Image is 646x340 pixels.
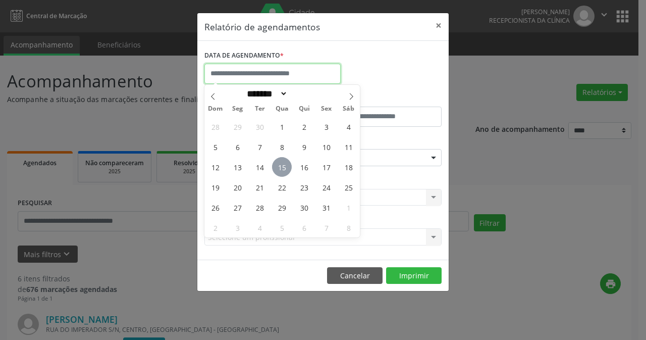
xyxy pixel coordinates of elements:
span: Qui [293,106,315,112]
span: Outubro 5, 2025 [205,137,225,157]
span: Outubro 28, 2025 [250,198,270,217]
span: Outubro 17, 2025 [316,157,336,177]
button: Imprimir [386,267,442,284]
button: Close [428,13,449,38]
span: Outubro 27, 2025 [228,198,247,217]
span: Outubro 8, 2025 [272,137,292,157]
span: Setembro 30, 2025 [250,117,270,136]
span: Novembro 7, 2025 [316,218,336,237]
span: Outubro 16, 2025 [294,157,314,177]
span: Sáb [338,106,360,112]
span: Outubro 15, 2025 [272,157,292,177]
select: Month [243,88,288,99]
span: Novembro 8, 2025 [339,218,358,237]
span: Outubro 9, 2025 [294,137,314,157]
span: Novembro 2, 2025 [205,218,225,237]
span: Outubro 20, 2025 [228,177,247,197]
span: Outubro 29, 2025 [272,198,292,217]
span: Outubro 31, 2025 [316,198,336,217]
label: DATA DE AGENDAMENTO [204,48,284,64]
input: Year [288,88,321,99]
span: Outubro 19, 2025 [205,177,225,197]
label: ATÉ [326,91,442,107]
button: Cancelar [327,267,383,284]
span: Outubro 4, 2025 [339,117,358,136]
span: Outubro 1, 2025 [272,117,292,136]
span: Dom [204,106,227,112]
span: Outubro 24, 2025 [316,177,336,197]
span: Novembro 6, 2025 [294,218,314,237]
span: Outubro 13, 2025 [228,157,247,177]
span: Outubro 22, 2025 [272,177,292,197]
span: Novembro 5, 2025 [272,218,292,237]
span: Qua [271,106,293,112]
span: Outubro 14, 2025 [250,157,270,177]
span: Outubro 7, 2025 [250,137,270,157]
span: Outubro 6, 2025 [228,137,247,157]
span: Setembro 28, 2025 [205,117,225,136]
span: Outubro 18, 2025 [339,157,358,177]
span: Outubro 12, 2025 [205,157,225,177]
span: Outubro 3, 2025 [316,117,336,136]
h5: Relatório de agendamentos [204,20,320,33]
span: Novembro 4, 2025 [250,218,270,237]
span: Setembro 29, 2025 [228,117,247,136]
span: Novembro 3, 2025 [228,218,247,237]
span: Outubro 2, 2025 [294,117,314,136]
span: Novembro 1, 2025 [339,198,358,217]
span: Outubro 21, 2025 [250,177,270,197]
span: Sex [315,106,338,112]
span: Outubro 25, 2025 [339,177,358,197]
span: Outubro 23, 2025 [294,177,314,197]
span: Outubro 11, 2025 [339,137,358,157]
span: Outubro 26, 2025 [205,198,225,217]
span: Outubro 30, 2025 [294,198,314,217]
span: Outubro 10, 2025 [316,137,336,157]
span: Ter [249,106,271,112]
span: Seg [227,106,249,112]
